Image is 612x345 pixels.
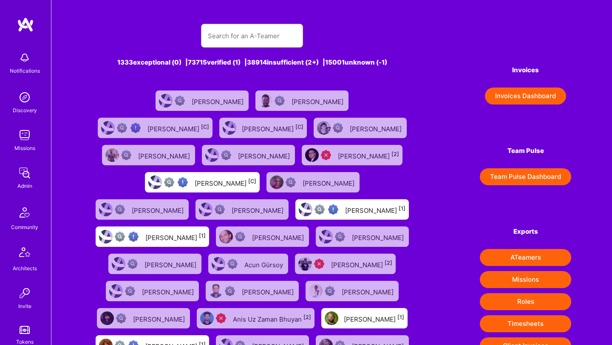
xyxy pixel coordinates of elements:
img: User Avatar [305,148,319,162]
img: Community [14,202,35,223]
div: [PERSON_NAME] [242,122,303,133]
sup: [C] [201,124,209,130]
div: [PERSON_NAME] [144,258,198,269]
img: Not Scrubbed [175,96,185,106]
a: User AvatarNot Scrubbed[PERSON_NAME] [99,141,198,169]
a: User AvatarNot Scrubbed[PERSON_NAME] [302,277,402,305]
img: User Avatar [205,148,219,162]
img: Not Scrubbed [325,286,335,296]
img: User Avatar [319,230,333,243]
div: [PERSON_NAME] [338,150,399,161]
img: User Avatar [223,121,236,135]
input: Search for an A-Teamer [208,25,296,47]
a: User AvatarNot ScrubbedAcun Gürsoy [205,250,292,277]
div: Notifications [10,66,40,75]
a: User AvatarNot Scrubbed[PERSON_NAME] [202,277,302,305]
a: User AvatarNot Scrubbed[PERSON_NAME] [152,87,252,114]
img: Unqualified [216,313,226,323]
div: [PERSON_NAME] [133,313,187,324]
div: Community [11,223,38,232]
div: [PERSON_NAME] [292,95,345,106]
a: User AvatarNot fully vettedHigh Potential User[PERSON_NAME][1] [92,223,212,250]
img: User Avatar [259,94,272,107]
img: User Avatar [109,284,123,298]
img: User Avatar [199,203,212,216]
div: [PERSON_NAME] [242,286,295,297]
img: High Potential User [130,123,141,133]
img: User Avatar [270,175,283,189]
a: User AvatarUnqualifiedAnis Uz Zaman Bhuyan[2] [193,305,318,332]
a: User AvatarNot Scrubbed[PERSON_NAME] [102,277,202,305]
div: Acun Gürsoy [244,258,285,269]
div: [PERSON_NAME] [145,231,206,242]
img: Not fully vetted [164,177,174,187]
button: ATeamers [480,249,571,266]
div: [PERSON_NAME] [132,204,185,215]
img: teamwork [16,127,33,144]
img: User Avatar [317,121,331,135]
img: Unqualified [314,259,324,269]
img: tokens [20,326,30,334]
div: [PERSON_NAME] [238,150,292,161]
img: User Avatar [309,284,323,298]
sup: [C] [248,178,256,184]
div: Invite [18,302,31,311]
img: admin teamwork [16,164,33,181]
img: Not Scrubbed [333,123,343,133]
div: Architects [13,264,37,273]
div: [PERSON_NAME] [138,150,192,161]
img: Not Scrubbed [125,286,135,296]
img: High Potential User [328,204,338,215]
img: User Avatar [298,257,312,271]
div: [PERSON_NAME] [142,286,195,297]
div: [PERSON_NAME] [192,95,245,106]
img: Not Scrubbed [275,96,285,106]
img: Invite [16,285,33,302]
a: User AvatarUnqualified[PERSON_NAME][2] [292,250,399,277]
sup: [1] [397,314,404,320]
div: [PERSON_NAME] [342,286,395,297]
a: User AvatarNot fully vettedHigh Potential User[PERSON_NAME][C] [94,114,216,141]
img: logo [17,17,34,32]
a: User AvatarNot Scrubbed[PERSON_NAME] [310,114,410,141]
img: Not Scrubbed [215,204,225,215]
a: User AvatarNot Scrubbed[PERSON_NAME] [105,250,205,277]
img: Not Scrubbed [335,232,345,242]
img: Not Scrubbed [127,259,138,269]
button: Invoices Dashboard [485,88,566,105]
img: User Avatar [148,175,162,189]
button: Team Pulse Dashboard [480,168,571,185]
div: [PERSON_NAME] [232,204,285,215]
button: Roles [480,293,571,310]
sup: [C] [295,124,303,130]
a: User AvatarNot Scrubbed[PERSON_NAME] [212,223,312,250]
img: High Potential User [178,177,188,187]
img: Not Scrubbed [225,286,235,296]
button: Missions [480,271,571,288]
h4: Exports [480,228,571,235]
div: [PERSON_NAME] [195,177,256,188]
img: Not fully vetted [117,123,127,133]
img: User Avatar [100,311,114,325]
img: User Avatar [99,230,113,243]
sup: [1] [199,232,206,239]
img: User Avatar [105,148,119,162]
div: [PERSON_NAME] [352,231,405,242]
img: Not Scrubbed [221,150,231,160]
h4: Team Pulse [480,147,571,155]
a: Invoices Dashboard [480,88,571,105]
img: Unqualified [321,150,331,160]
img: User Avatar [159,94,173,107]
a: User AvatarNot Scrubbed[PERSON_NAME] [92,196,192,223]
sup: [2] [385,260,392,266]
img: User Avatar [99,203,113,216]
img: Not Scrubbed [286,177,296,187]
div: Missions [14,144,35,153]
img: User Avatar [219,230,233,243]
a: User AvatarNot Scrubbed[PERSON_NAME] [312,223,412,250]
div: [PERSON_NAME] [344,313,404,324]
img: Not Scrubbed [115,204,125,215]
sup: [2] [303,314,311,320]
div: [PERSON_NAME] [350,122,403,133]
a: User AvatarNot Scrubbed[PERSON_NAME] [263,169,363,196]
